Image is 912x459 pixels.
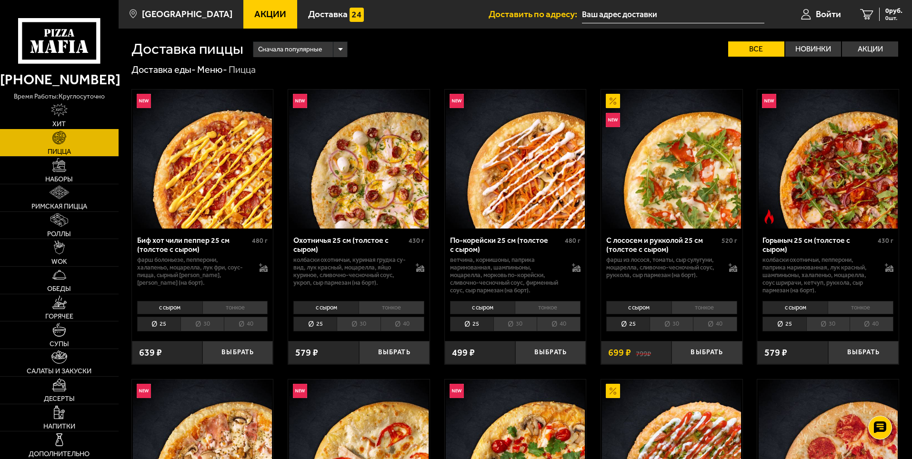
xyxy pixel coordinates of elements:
[850,317,893,331] li: 40
[142,10,232,19] span: [GEOGRAPHIC_DATA]
[606,256,719,279] p: фарш из лосося, томаты, сыр сулугуни, моцарелла, сливочно-чесночный соус, руккола, сыр пармезан (...
[31,203,87,210] span: Римская пицца
[132,90,273,229] a: НовинкаБиф хот чили пеппер 25 см (толстое с сыром)
[224,317,268,331] li: 40
[762,317,806,331] li: 25
[450,317,493,331] li: 25
[806,317,850,331] li: 30
[293,301,359,314] li: с сыром
[450,301,515,314] li: с сыром
[722,237,737,245] span: 520 г
[44,395,75,402] span: Десерты
[43,423,75,429] span: Напитки
[137,317,180,331] li: 25
[137,384,151,398] img: Новинка
[131,64,196,75] a: Доставка еды-
[671,341,742,364] button: Выбрать
[258,40,322,59] span: Сначала популярные
[50,340,69,347] span: Супы
[197,64,227,75] a: Меню-
[293,94,307,108] img: Новинка
[816,10,841,19] span: Войти
[785,41,842,57] label: Новинки
[293,256,406,287] p: колбаски охотничьи, куриная грудка су-вид, лук красный, моцарелла, яйцо куриное, сливочно-чесночн...
[131,41,243,57] h1: Доставка пиццы
[606,317,650,331] li: 25
[45,176,73,182] span: Наборы
[608,348,631,358] span: 699 ₽
[537,317,581,331] li: 40
[606,301,671,314] li: с сыром
[828,301,893,314] li: тонкое
[762,94,776,108] img: Новинка
[450,236,563,254] div: По-корейски 25 см (толстое с сыром)
[359,341,430,364] button: Выбрать
[229,64,256,76] div: Пицца
[295,348,318,358] span: 579 ₽
[636,348,651,358] s: 799 ₽
[450,256,563,294] p: ветчина, корнишоны, паприка маринованная, шампиньоны, моцарелла, морковь по-корейски, сливочно-че...
[515,341,586,364] button: Выбрать
[202,301,268,314] li: тонкое
[47,230,71,237] span: Роллы
[693,317,737,331] li: 40
[493,317,537,331] li: 30
[308,10,348,19] span: Доставка
[52,120,66,127] span: Хит
[606,94,620,108] img: Акционный
[202,341,273,364] button: Выбрать
[47,285,71,292] span: Обеды
[606,113,620,127] img: Новинка
[139,348,162,358] span: 639 ₽
[254,10,286,19] span: Акции
[757,90,899,229] a: НовинкаОстрое блюдоГорыныч 25 см (толстое с сыром)
[878,237,893,245] span: 430 г
[137,256,250,287] p: фарш болоньезе, пепперони, халапеньо, моцарелла, лук фри, соус-пицца, сырный [PERSON_NAME], [PERS...
[252,237,268,245] span: 480 г
[409,237,424,245] span: 430 г
[885,8,902,14] span: 0 руб.
[650,317,693,331] li: 30
[51,258,67,265] span: WOK
[381,317,424,331] li: 40
[759,90,898,229] img: Горыныч 25 см (толстое с сыром)
[671,301,737,314] li: тонкое
[842,41,898,57] label: Акции
[450,384,464,398] img: Новинка
[137,236,250,254] div: Биф хот чили пеппер 25 см (толстое с сыром)
[133,90,272,229] img: Биф хот чили пеппер 25 см (толстое с сыром)
[565,237,581,245] span: 480 г
[337,317,380,331] li: 30
[137,301,202,314] li: с сыром
[764,348,787,358] span: 579 ₽
[359,301,424,314] li: тонкое
[45,313,73,319] span: Горячее
[762,256,875,294] p: колбаски Охотничьи, пепперони, паприка маринованная, лук красный, шампиньоны, халапеньо, моцарелл...
[602,90,741,229] img: С лососем и рукколой 25 см (толстое с сыром)
[180,317,224,331] li: 30
[489,10,582,19] span: Доставить по адресу:
[728,41,784,57] label: Все
[582,6,764,23] input: Ваш адрес доставки
[288,90,430,229] a: НовинкаОхотничья 25 см (толстое с сыром)
[515,301,581,314] li: тонкое
[48,148,71,155] span: Пицца
[452,348,475,358] span: 499 ₽
[601,90,742,229] a: АкционныйНовинкаС лососем и рукколой 25 см (толстое с сыром)
[606,236,719,254] div: С лососем и рукколой 25 см (толстое с сыром)
[762,236,875,254] div: Горыныч 25 см (толстое с сыром)
[29,450,90,457] span: Дополнительно
[350,8,364,22] img: 15daf4d41897b9f0e9f617042186c801.svg
[289,90,428,229] img: Охотничья 25 см (толстое с сыром)
[137,94,151,108] img: Новинка
[606,384,620,398] img: Акционный
[445,90,586,229] a: НовинкаПо-корейски 25 см (толстое с сыром)
[450,94,464,108] img: Новинка
[293,236,406,254] div: Охотничья 25 см (толстое с сыром)
[446,90,585,229] img: По-корейски 25 см (толстое с сыром)
[828,341,899,364] button: Выбрать
[885,15,902,21] span: 0 шт.
[27,368,91,374] span: Салаты и закуски
[293,384,307,398] img: Новинка
[293,317,337,331] li: 25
